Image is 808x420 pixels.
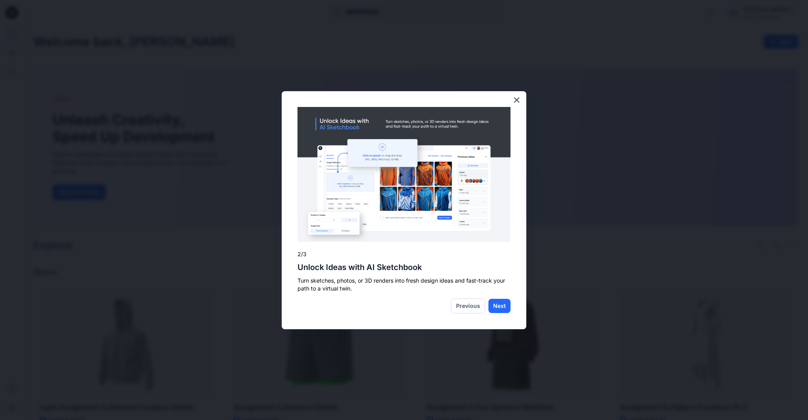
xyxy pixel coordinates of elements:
[488,299,511,313] button: Next
[513,94,520,106] button: Close
[451,298,485,313] button: Previous
[297,250,511,258] p: 2/3
[297,262,511,272] h2: Unlock Ideas with AI Sketchbook
[297,277,511,292] p: Turn sketches, photos, or 3D renders into fresh design ideas and fast-track your path to a virtua...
